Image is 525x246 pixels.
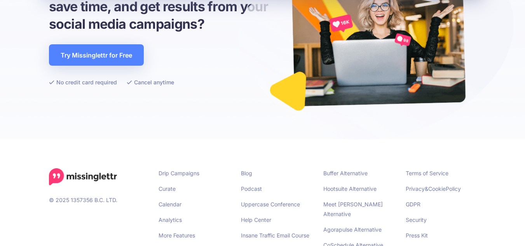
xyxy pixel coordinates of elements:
a: Uppercase Conference [241,201,300,208]
a: Blog [241,170,252,176]
a: Terms of Service [406,170,448,176]
a: Help Center [241,216,271,223]
a: Curate [159,185,176,192]
li: Cancel anytime [127,77,174,87]
a: Podcast [241,185,262,192]
a: Cookie [428,185,446,192]
a: Buffer Alternative [323,170,368,176]
a: Agorapulse Alternative [323,226,382,233]
a: Hootsuite Alternative [323,185,377,192]
a: Security [406,216,427,223]
a: Analytics [159,216,182,223]
a: Privacy [406,185,425,192]
a: Drip Campaigns [159,170,199,176]
a: More Features [159,232,195,239]
a: Calendar [159,201,181,208]
a: GDPR [406,201,420,208]
a: Try Missinglettr for Free [49,44,144,66]
a: Insane Traffic Email Course [241,232,309,239]
a: Press Kit [406,232,428,239]
a: Meet [PERSON_NAME] Alternative [323,201,383,217]
li: & Policy [406,184,476,194]
li: No credit card required [49,77,117,87]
